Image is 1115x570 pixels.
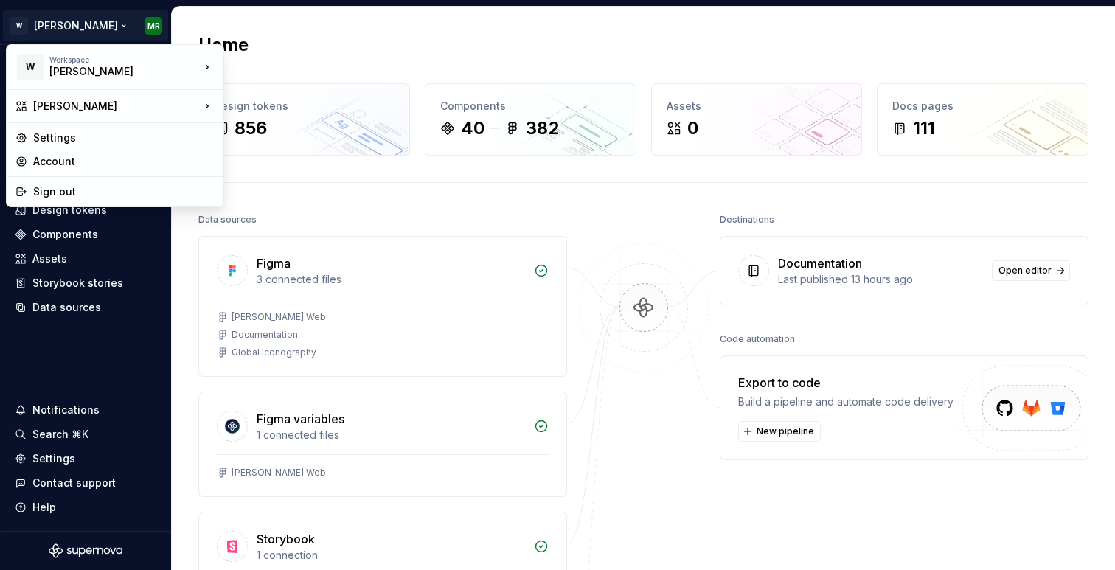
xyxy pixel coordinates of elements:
div: Account [33,154,215,169]
div: Workspace [49,55,200,64]
div: W [17,54,44,80]
div: [PERSON_NAME] [33,99,200,114]
div: Settings [33,131,215,145]
div: Sign out [33,184,215,199]
div: [PERSON_NAME] [49,64,175,79]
